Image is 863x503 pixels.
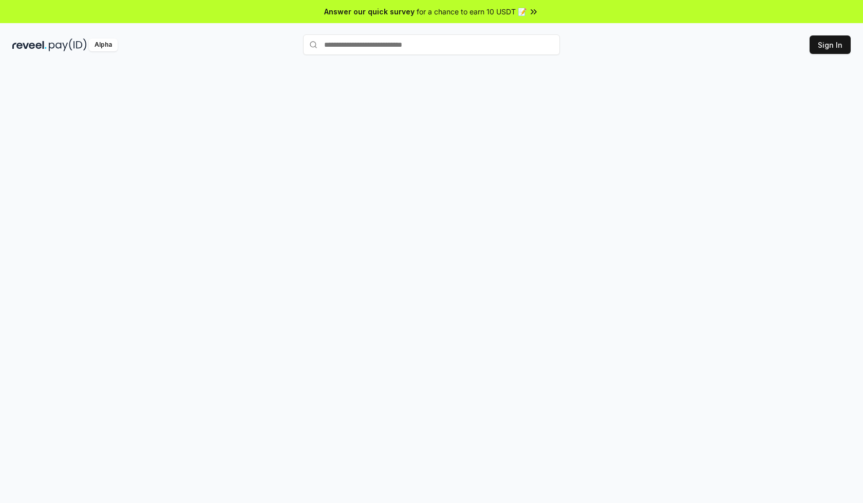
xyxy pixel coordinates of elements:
[810,35,851,54] button: Sign In
[89,39,118,51] div: Alpha
[12,39,47,51] img: reveel_dark
[49,39,87,51] img: pay_id
[417,6,527,17] span: for a chance to earn 10 USDT 📝
[324,6,415,17] span: Answer our quick survey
